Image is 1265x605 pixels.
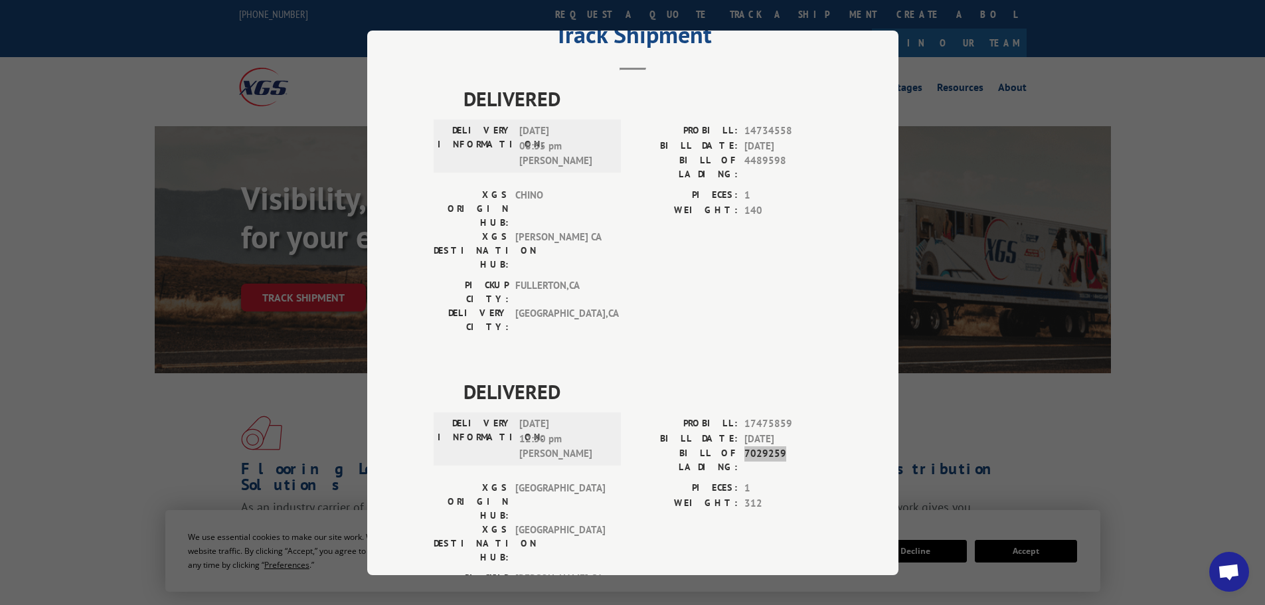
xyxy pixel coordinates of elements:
label: XGS DESTINATION HUB: [434,230,509,272]
label: XGS ORIGIN HUB: [434,188,509,230]
span: CHINO [515,188,605,230]
label: DELIVERY INFORMATION: [438,416,513,462]
label: BILL OF LADING: [633,446,738,474]
label: DELIVERY CITY: [434,306,509,334]
span: [DATE] 12:50 pm [PERSON_NAME] [519,416,609,462]
label: PROBILL: [633,416,738,432]
label: DELIVERY INFORMATION: [438,124,513,169]
label: XGS DESTINATION HUB: [434,523,509,564]
span: [DATE] [744,431,832,446]
span: DELIVERED [464,377,832,406]
span: 17475859 [744,416,832,432]
label: PICKUP CITY: [434,278,509,306]
label: PIECES: [633,481,738,496]
span: FULLERTON , CA [515,278,605,306]
span: 1 [744,481,832,496]
span: [PERSON_NAME] CA [515,230,605,272]
span: [PERSON_NAME] , GA [515,571,605,599]
label: BILL DATE: [633,138,738,153]
span: [GEOGRAPHIC_DATA] [515,523,605,564]
span: 140 [744,203,832,218]
span: [GEOGRAPHIC_DATA] [515,481,605,523]
span: [DATE] 08:35 pm [PERSON_NAME] [519,124,609,169]
span: 14734558 [744,124,832,139]
label: PROBILL: [633,124,738,139]
label: XGS ORIGIN HUB: [434,481,509,523]
label: BILL OF LADING: [633,153,738,181]
span: 1 [744,188,832,203]
label: PICKUP CITY: [434,571,509,599]
label: WEIGHT: [633,203,738,218]
span: 312 [744,495,832,511]
span: [DATE] [744,138,832,153]
span: [GEOGRAPHIC_DATA] , CA [515,306,605,334]
label: PIECES: [633,188,738,203]
div: Open chat [1209,552,1249,592]
label: BILL DATE: [633,431,738,446]
span: 4489598 [744,153,832,181]
span: DELIVERED [464,84,832,114]
span: 7029259 [744,446,832,474]
h2: Track Shipment [434,25,832,50]
label: WEIGHT: [633,495,738,511]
